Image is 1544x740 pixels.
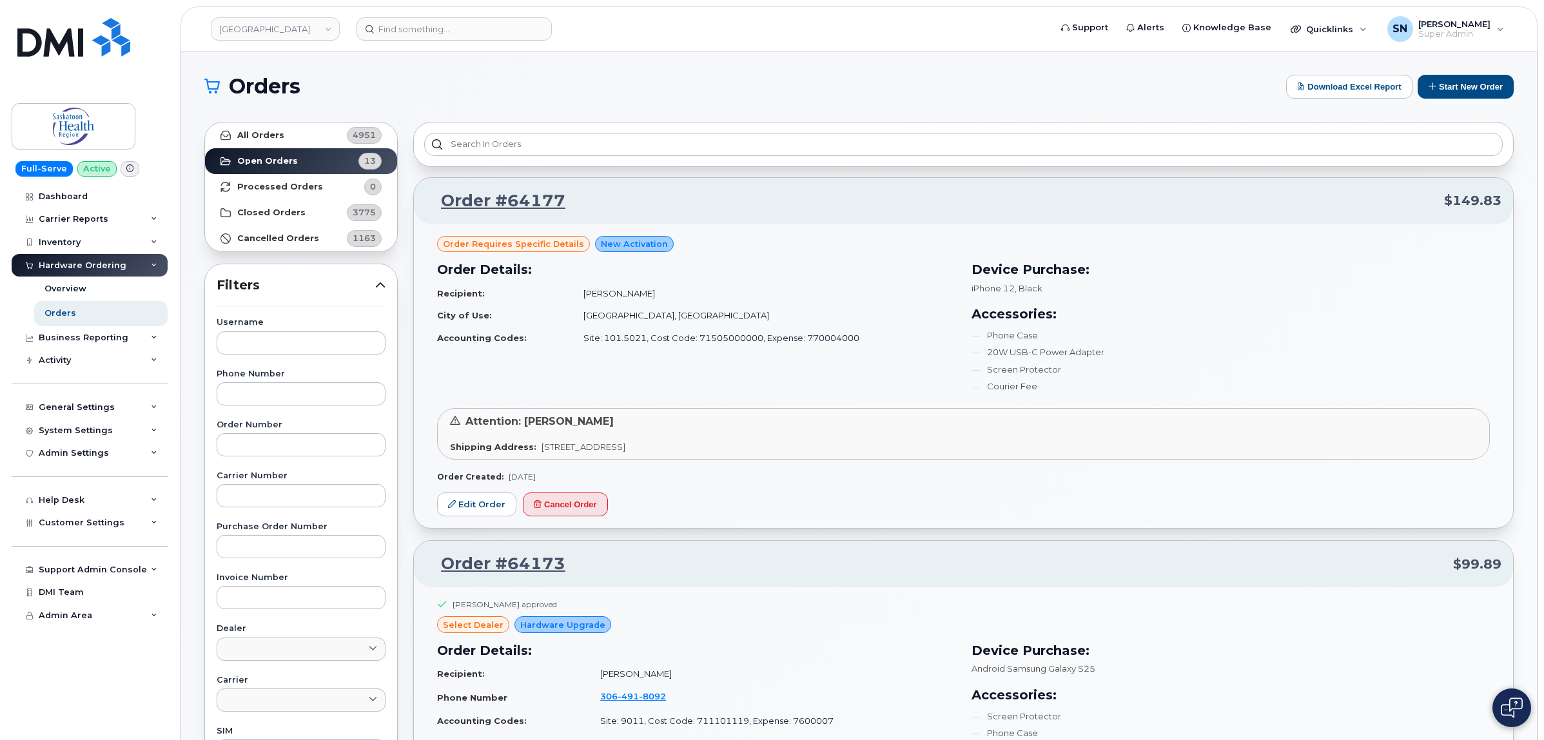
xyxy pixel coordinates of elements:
[205,122,397,148] a: All Orders4951
[972,641,1490,660] h3: Device Purchase:
[424,133,1503,156] input: Search in orders
[229,77,300,96] span: Orders
[600,691,666,701] span: 306
[217,523,386,531] label: Purchase Order Number
[972,663,1095,674] span: Android Samsung Galaxy S25
[217,574,386,582] label: Invoice Number
[572,282,955,305] td: [PERSON_NAME]
[437,492,516,516] a: Edit Order
[1444,191,1501,210] span: $149.83
[465,415,614,427] span: Attention: [PERSON_NAME]
[353,129,376,141] span: 4951
[437,333,527,343] strong: Accounting Codes:
[437,310,492,320] strong: City of Use:
[237,182,323,192] strong: Processed Orders
[972,283,1015,293] span: iPhone 12
[217,676,386,685] label: Carrier
[437,716,527,726] strong: Accounting Codes:
[572,327,955,349] td: Site: 101.5021, Cost Code: 71505000000, Expense: 770004000
[205,226,397,251] a: Cancelled Orders1163
[453,599,557,610] div: [PERSON_NAME] approved
[1286,75,1412,99] button: Download Excel Report
[1501,697,1523,718] img: Open chat
[217,727,386,735] label: SIM
[1015,283,1042,293] span: , Black
[523,492,608,516] button: Cancel Order
[572,304,955,327] td: [GEOGRAPHIC_DATA], [GEOGRAPHIC_DATA]
[972,260,1490,279] h3: Device Purchase:
[639,691,666,701] span: 8092
[217,370,386,378] label: Phone Number
[217,421,386,429] label: Order Number
[353,206,376,219] span: 3775
[1453,555,1501,574] span: $99.89
[437,260,956,279] h3: Order Details:
[520,619,605,631] span: Hardware Upgrade
[437,692,507,703] strong: Phone Number
[972,685,1490,705] h3: Accessories:
[237,233,319,244] strong: Cancelled Orders
[972,380,1490,393] li: Courier Fee
[600,691,681,701] a: 3064918092
[237,208,306,218] strong: Closed Orders
[217,472,386,480] label: Carrier Number
[972,710,1490,723] li: Screen Protector
[443,619,503,631] span: select Dealer
[618,691,639,701] span: 491
[450,442,536,452] strong: Shipping Address:
[353,232,376,244] span: 1163
[437,472,503,482] strong: Order Created:
[217,318,386,327] label: Username
[972,329,1490,342] li: Phone Case
[237,130,284,141] strong: All Orders
[217,276,375,295] span: Filters
[542,442,625,452] span: [STREET_ADDRESS]
[972,346,1490,358] li: 20W USB-C Power Adapter
[205,174,397,200] a: Processed Orders0
[1418,75,1514,99] button: Start New Order
[437,668,485,679] strong: Recipient:
[205,148,397,174] a: Open Orders13
[509,472,536,482] span: [DATE]
[237,156,298,166] strong: Open Orders
[972,364,1490,376] li: Screen Protector
[370,180,376,193] span: 0
[437,288,485,298] strong: Recipient:
[601,238,668,250] span: New Activation
[972,304,1490,324] h3: Accessories:
[205,200,397,226] a: Closed Orders3775
[425,552,565,576] a: Order #64173
[443,238,584,250] span: Order requires Specific details
[972,727,1490,739] li: Phone Case
[217,625,386,633] label: Dealer
[589,710,955,732] td: Site: 9011, Cost Code: 711101119, Expense: 7600007
[589,663,955,685] td: [PERSON_NAME]
[364,155,376,167] span: 13
[425,190,565,213] a: Order #64177
[437,641,956,660] h3: Order Details:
